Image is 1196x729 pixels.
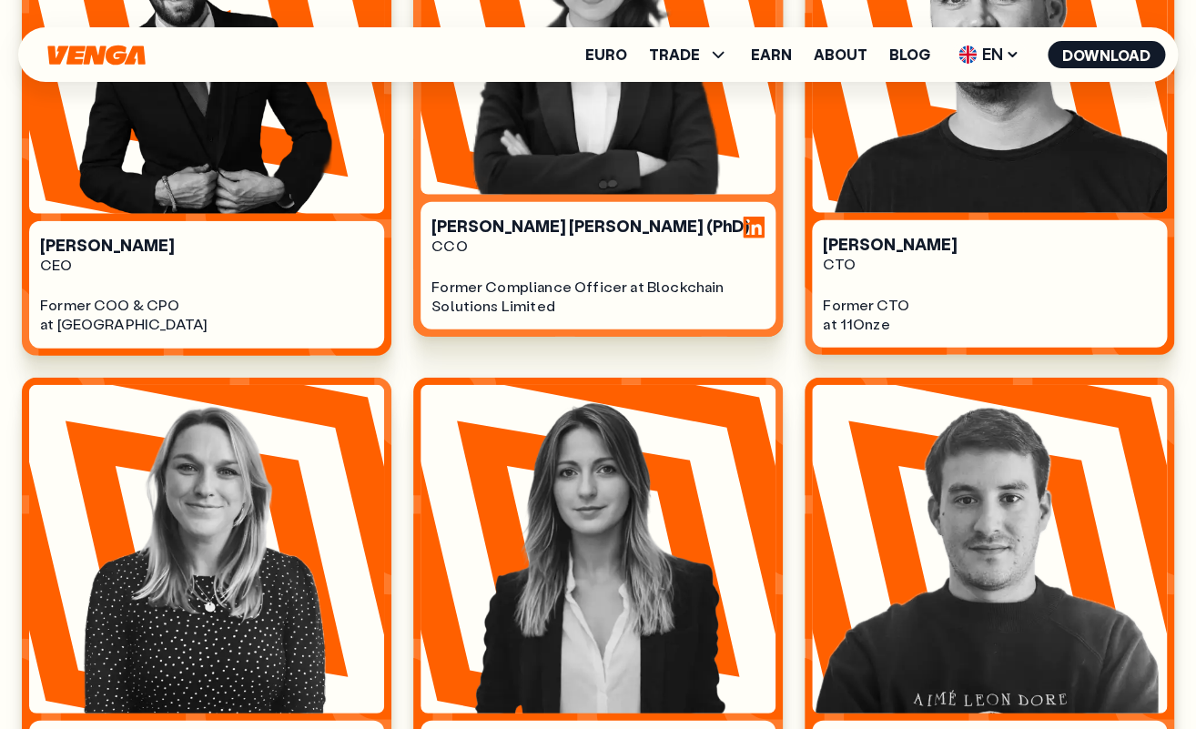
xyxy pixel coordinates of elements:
span: TRADE [649,47,700,62]
a: About [814,47,867,62]
button: Download [1048,41,1165,68]
div: Former COO & CPO at [GEOGRAPHIC_DATA] [40,296,373,334]
div: [PERSON_NAME] [40,236,373,256]
div: [PERSON_NAME] [823,235,1156,255]
svg: Home [46,45,147,66]
img: person image [29,385,384,714]
img: person image [812,385,1167,714]
a: Blog [889,47,930,62]
div: Former CTO at 11Onze [823,296,1156,334]
span: TRADE [649,44,729,66]
span: EN [952,40,1026,69]
div: [PERSON_NAME] [PERSON_NAME] (PhD) [431,217,765,237]
img: flag-uk [958,46,977,64]
div: Former Compliance Officer at Blockchain Solutions Limited [431,278,765,316]
div: CCO [431,237,765,256]
div: CTO [823,255,1156,274]
a: Earn [751,47,792,62]
div: CEO [40,256,373,275]
a: Euro [585,47,627,62]
img: person image [421,385,775,714]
